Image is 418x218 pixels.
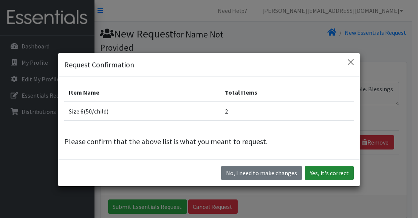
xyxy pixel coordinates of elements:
p: Please confirm that the above list is what you meant to request. [64,136,354,147]
button: Yes, it's correct [305,166,354,180]
button: Close [345,56,357,68]
td: Size 6(50/child) [64,102,220,121]
th: Item Name [64,83,220,102]
button: No I need to make changes [221,166,302,180]
th: Total Items [220,83,354,102]
td: 2 [220,102,354,121]
h5: Request Confirmation [64,59,134,70]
